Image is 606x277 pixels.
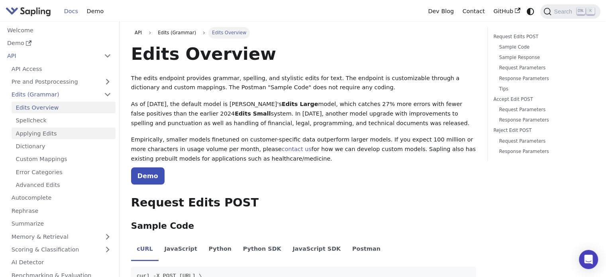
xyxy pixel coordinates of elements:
[12,166,116,178] a: Error Categories
[12,115,116,126] a: Spellcheck
[3,37,116,49] a: Demo
[499,106,589,114] a: Request Parameters
[458,5,489,18] a: Contact
[131,239,159,261] li: cURL
[7,192,116,204] a: Autocomplete
[499,75,589,83] a: Response Parameters
[235,110,271,117] strong: Edits Small
[131,135,476,163] p: Empirically, smaller models finetuned on customer-specific data outperform larger models. If you ...
[489,5,524,18] a: GitHub
[208,27,250,38] span: Edits Overview
[499,64,589,72] a: Request Parameters
[7,76,116,88] a: Pre and Postprocessing
[493,33,592,41] a: Request Edits POST
[551,8,577,15] span: Search
[154,27,200,38] span: Edits (Grammar)
[579,250,598,269] div: Open Intercom Messenger
[159,239,203,261] li: JavaScript
[7,244,116,255] a: Scoring & Classification
[7,257,116,268] a: AI Detector
[499,54,589,61] a: Sample Response
[525,6,536,17] button: Switch between dark and light mode (currently system mode)
[493,127,592,134] a: Reject Edit POST
[131,27,476,38] nav: Breadcrumbs
[499,148,589,155] a: Response Parameters
[82,5,108,18] a: Demo
[7,89,116,100] a: Edits (Grammar)
[7,205,116,216] a: Rephrase
[12,153,116,165] a: Custom Mappings
[7,231,116,242] a: Memory & Retrieval
[100,50,116,62] button: Collapse sidebar category 'API'
[131,27,146,38] a: API
[3,50,100,62] a: API
[131,100,476,128] p: As of [DATE], the default model is [PERSON_NAME]'s model, which catches 27% more errors with fewe...
[287,239,347,261] li: JavaScript SDK
[12,128,116,139] a: Applying Edits
[7,218,116,230] a: Summarize
[499,138,589,145] a: Request Parameters
[203,239,237,261] li: Python
[499,116,589,124] a: Response Parameters
[424,5,458,18] a: Dev Blog
[493,96,592,103] a: Accept Edit POST
[586,8,594,15] kbd: K
[347,239,386,261] li: Postman
[131,43,476,65] h1: Edits Overview
[3,24,116,36] a: Welcome
[131,74,476,93] p: The edits endpoint provides grammar, spelling, and stylistic edits for text. The endpoint is cust...
[131,167,165,185] a: Demo
[12,102,116,113] a: Edits Overview
[282,101,318,107] strong: Edits Large
[131,196,476,210] h2: Request Edits POST
[499,85,589,93] a: Tips
[540,4,600,19] button: Search (Ctrl+K)
[12,179,116,191] a: Advanced Edits
[131,221,476,232] h3: Sample Code
[12,141,116,152] a: Dictionary
[237,239,287,261] li: Python SDK
[135,30,142,35] span: API
[60,5,82,18] a: Docs
[282,146,312,152] a: contact us
[6,6,54,17] a: Sapling.ai
[6,6,51,17] img: Sapling.ai
[499,43,589,51] a: Sample Code
[7,63,116,75] a: API Access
